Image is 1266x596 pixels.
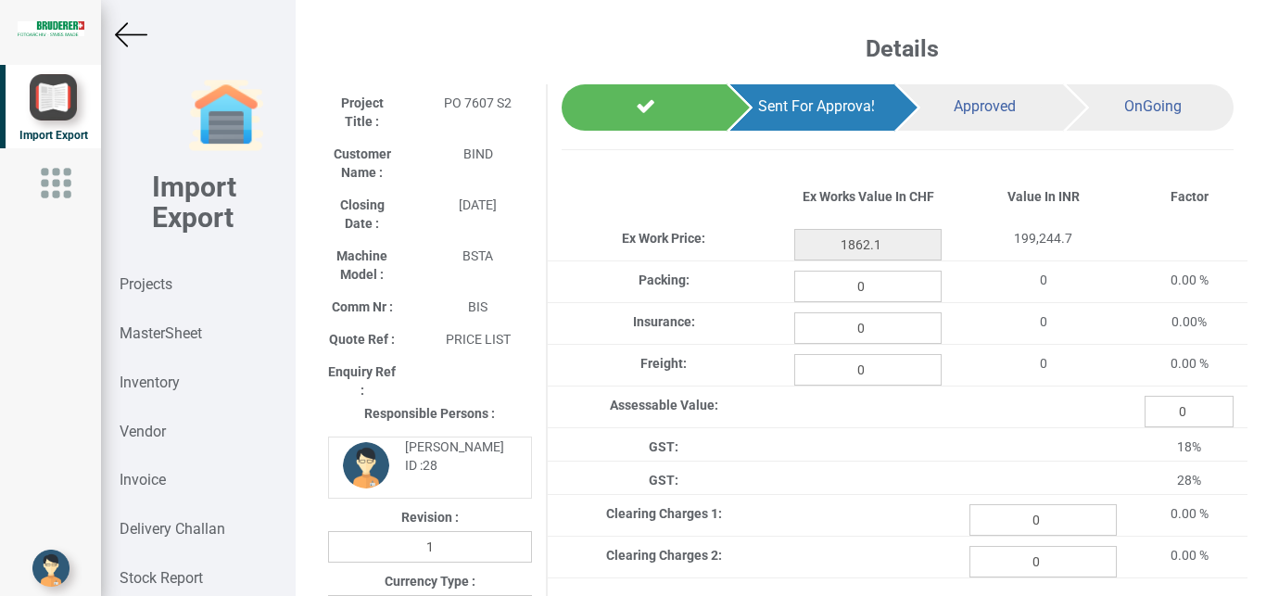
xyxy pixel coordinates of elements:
span: 0.00 % [1171,356,1209,371]
label: Assessable Value: [610,396,718,414]
label: GST: [649,437,678,456]
label: Customer Name : [328,145,397,182]
label: Closing Date : [328,196,397,233]
label: Project Title : [328,94,397,131]
span: BIS [468,299,487,314]
strong: MasterSheet [120,324,202,342]
span: PO 7607 S2 [444,95,512,110]
label: Clearing Charges 2: [606,546,722,564]
span: 0 [1040,356,1047,371]
label: Ex Works Value In CHF [803,187,934,206]
label: Comm Nr : [332,298,393,316]
label: Ex Work Price: [622,229,705,247]
strong: Invoice [120,471,166,488]
input: Revision [328,531,532,563]
label: Factor [1171,187,1209,206]
label: Enquiry Ref : [328,362,397,399]
span: 0.00 % [1171,273,1209,287]
strong: Vendor [120,423,166,440]
strong: Inventory [120,374,180,391]
span: 28% [1177,473,1201,488]
span: 0.00% [1171,314,1207,329]
b: Details [866,35,939,62]
label: Packing: [639,271,690,289]
strong: 28 [423,458,437,473]
label: GST: [649,471,678,489]
label: Responsible Persons : [364,404,495,423]
strong: Projects [120,275,172,293]
span: OnGoing [1124,97,1182,115]
span: Import Export [19,129,88,142]
span: 0 [1040,314,1047,329]
label: Quote Ref : [329,330,395,349]
span: 199,244.7 [1014,231,1072,246]
span: BIND [463,146,493,161]
span: 0 [1040,273,1047,287]
span: PRICE LIST [446,332,511,347]
img: garage-closed.png [189,79,263,153]
label: Insurance: [633,312,695,331]
label: Value In INR [1007,187,1080,206]
label: Clearing Charges 1: [606,504,722,523]
label: Currency Type : [385,572,475,590]
label: Machine Model : [328,247,397,284]
label: Revision : [401,508,459,526]
div: [PERSON_NAME] ID : [391,437,516,475]
span: 0.00 % [1171,506,1209,521]
img: DP [343,442,389,488]
b: Import Export [152,171,236,234]
strong: Delivery Challan [120,520,225,538]
span: 0.00 % [1171,548,1209,563]
span: 18% [1177,439,1201,454]
span: Sent For Approval [758,97,875,115]
span: [DATE] [459,197,497,212]
strong: Stock Report [120,569,203,587]
span: BSTA [462,248,493,263]
label: Freight: [640,354,687,373]
span: Approved [954,97,1016,115]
